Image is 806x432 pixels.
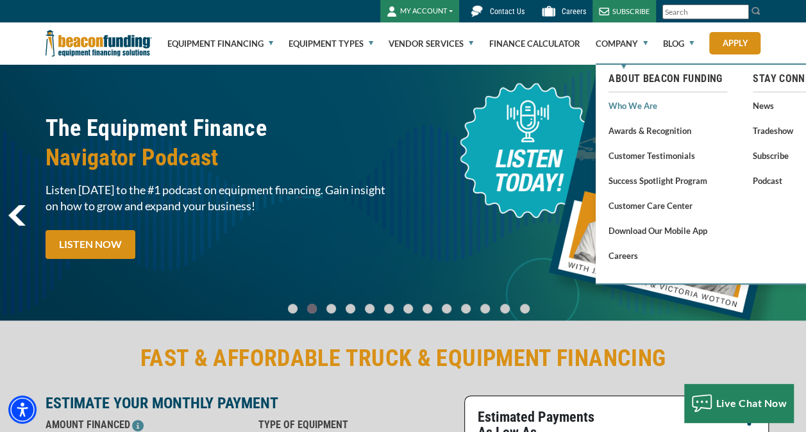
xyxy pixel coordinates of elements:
img: Left Navigator [8,205,26,226]
a: Apply [709,32,760,54]
img: Beacon Funding Corporation logo [46,22,152,64]
a: Go To Slide 11 [497,303,513,314]
span: Listen [DATE] to the #1 podcast on equipment financing. Gain insight on how to grow and expand yo... [46,182,396,214]
a: Careers [609,247,727,263]
a: Go To Slide 9 [458,303,473,314]
a: previous [8,205,26,226]
a: Download our Mobile App [609,222,727,238]
a: Go To Slide 0 [285,303,300,314]
button: Live Chat Now [684,384,794,422]
a: Go To Slide 12 [517,303,533,314]
a: LISTEN NOW [46,230,135,259]
span: Careers [562,7,586,16]
a: About Beacon Funding [609,71,727,87]
div: Accessibility Menu [8,395,37,424]
p: ESTIMATE YOUR MONTHLY PAYMENT [46,395,457,411]
span: Contact Us [490,7,525,16]
a: Blog [663,23,694,64]
a: Go To Slide 7 [419,303,435,314]
p: ? [744,410,755,425]
a: Customer Care Center [609,197,727,213]
a: Finance Calculator [489,23,580,64]
a: Go To Slide 8 [439,303,454,314]
a: Go To Slide 1 [304,303,319,314]
a: Vendor Services [389,23,473,64]
a: Success Spotlight Program [609,172,727,188]
a: Customer Testimonials [609,147,727,163]
a: Go To Slide 4 [362,303,377,314]
a: Who We Are [609,97,727,113]
a: Company [596,23,648,64]
h2: The Equipment Finance [46,113,396,172]
a: Go To Slide 2 [323,303,339,314]
span: Live Chat Now [716,397,787,409]
span: Navigator Podcast [46,143,396,172]
a: Go To Slide 3 [342,303,358,314]
a: Go To Slide 5 [381,303,396,314]
a: Clear search text [735,7,746,17]
a: Equipment Financing [167,23,273,64]
a: Equipment Types [289,23,373,64]
a: Go To Slide 6 [400,303,416,314]
input: Search [662,4,749,19]
a: Go To Slide 10 [477,303,493,314]
h2: FAST & AFFORDABLE TRUCK & EQUIPMENT FINANCING [46,344,761,373]
a: Awards & Recognition [609,122,727,138]
img: Search [751,6,761,16]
